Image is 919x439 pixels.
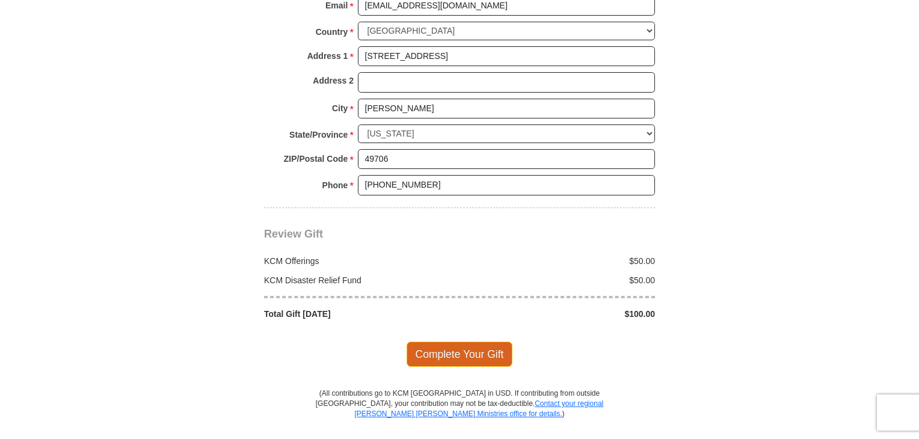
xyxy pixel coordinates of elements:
div: $100.00 [459,308,662,320]
strong: Country [316,23,348,40]
div: $50.00 [459,274,662,286]
div: KCM Disaster Relief Fund [258,274,460,286]
div: Total Gift [DATE] [258,308,460,320]
span: Review Gift [264,228,323,240]
strong: Address 2 [313,72,354,89]
div: KCM Offerings [258,255,460,267]
strong: Phone [322,177,348,194]
strong: ZIP/Postal Code [284,150,348,167]
strong: City [332,100,348,117]
div: $50.00 [459,255,662,267]
span: Complete Your Gift [407,342,513,367]
strong: Address 1 [307,48,348,64]
strong: State/Province [289,126,348,143]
